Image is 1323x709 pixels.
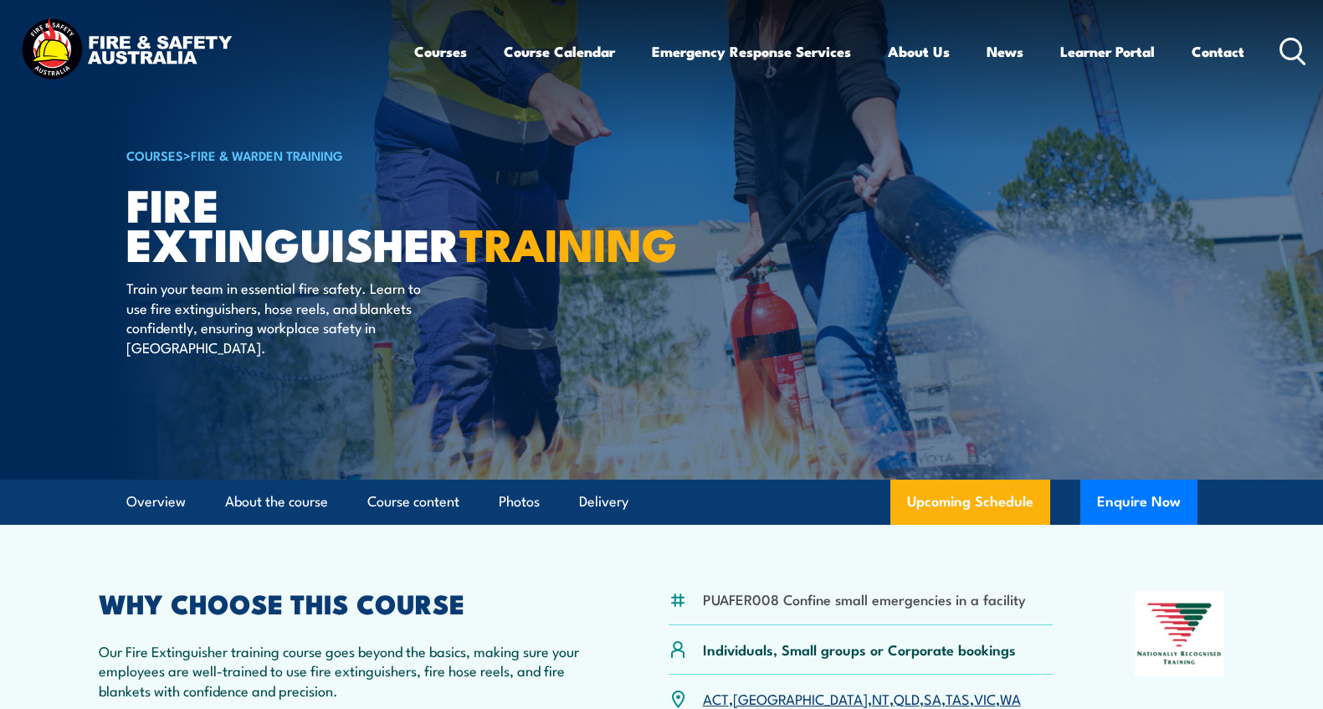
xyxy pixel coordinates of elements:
a: Fire & Warden Training [191,146,343,164]
a: COURSES [126,146,183,164]
a: Delivery [579,480,628,524]
p: Individuals, Small groups or Corporate bookings [703,640,1016,659]
a: Learner Portal [1060,29,1155,74]
a: Contact [1192,29,1244,74]
a: About Us [888,29,950,74]
a: Course Calendar [504,29,615,74]
li: PUAFER008 Confine small emergencies in a facility [703,589,1026,609]
a: Course content [367,480,459,524]
a: Upcoming Schedule [890,480,1050,525]
img: Nationally Recognised Training logo. [1135,591,1225,676]
h2: WHY CHOOSE THIS COURSE [99,591,587,614]
a: News [987,29,1023,74]
a: About the course [225,480,328,524]
a: QLD [894,688,920,708]
a: NT [872,688,890,708]
a: Courses [414,29,467,74]
a: Photos [499,480,540,524]
p: Train your team in essential fire safety. Learn to use fire extinguishers, hose reels, and blanke... [126,278,432,357]
a: TAS [946,688,970,708]
p: Our Fire Extinguisher training course goes beyond the basics, making sure your employees are well... [99,641,587,700]
strong: TRAINING [459,208,677,277]
h1: Fire Extinguisher [126,184,540,262]
h6: > [126,145,540,165]
a: Emergency Response Services [652,29,851,74]
p: , , , , , , , [703,689,1021,708]
a: VIC [974,688,996,708]
a: WA [1000,688,1021,708]
a: [GEOGRAPHIC_DATA] [733,688,868,708]
a: Overview [126,480,186,524]
button: Enquire Now [1080,480,1197,525]
a: SA [924,688,941,708]
a: ACT [703,688,729,708]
